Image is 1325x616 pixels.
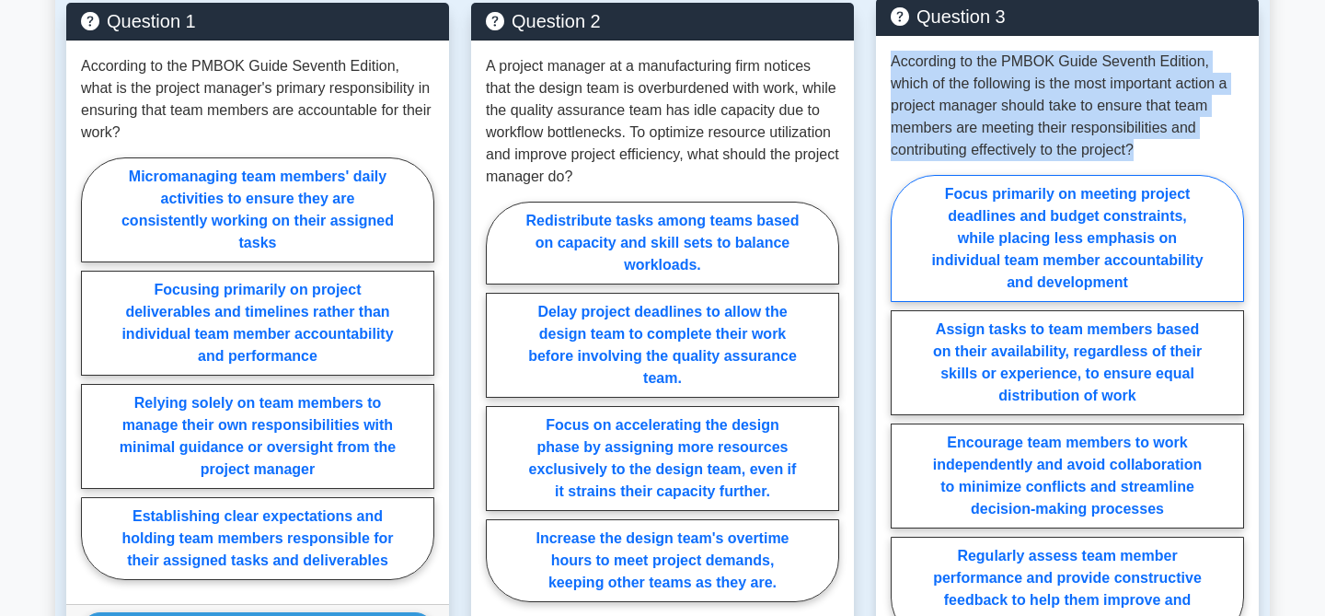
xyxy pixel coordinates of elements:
[81,271,434,376] label: Focusing primarily on project deliverables and timelines rather than individual team member accou...
[486,55,839,188] p: A project manager at a manufacturing firm notices that the design team is overburdened with work,...
[891,175,1244,302] label: Focus primarily on meeting project deadlines and budget constraints, while placing less emphasis ...
[486,293,839,398] label: Delay project deadlines to allow the design team to complete their work before involving the qual...
[891,51,1244,161] p: According to the PMBOK Guide Seventh Edition, which of the following is the most important action...
[486,406,839,511] label: Focus on accelerating the design phase by assigning more resources exclusively to the design team...
[81,55,434,144] p: According to the PMBOK Guide Seventh Edition, what is the project manager's primary responsibilit...
[891,424,1244,529] label: Encourage team members to work independently and avoid collaboration to minimize conflicts and st...
[486,202,839,285] label: Redistribute tasks among teams based on capacity and skill sets to balance workloads.
[81,497,434,580] label: Establishing clear expectations and holding team members responsible for their assigned tasks and...
[486,10,839,32] h5: Question 2
[891,6,1244,28] h5: Question 3
[891,310,1244,415] label: Assign tasks to team members based on their availability, regardless of their skills or experienc...
[81,157,434,262] label: Micromanaging team members' daily activities to ensure they are consistently working on their ass...
[486,519,839,602] label: Increase the design team's overtime hours to meet project demands, keeping other teams as they are.
[81,10,434,32] h5: Question 1
[81,384,434,489] label: Relying solely on team members to manage their own responsibilities with minimal guidance or over...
